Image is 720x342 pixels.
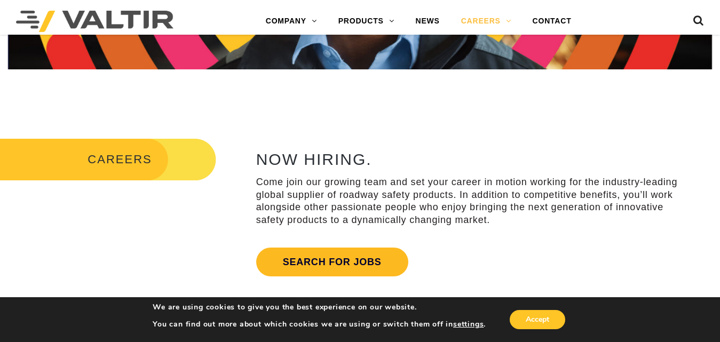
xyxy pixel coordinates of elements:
p: Come join our growing team and set your career in motion working for the industry-leading global ... [256,176,691,226]
a: CAREERS [450,11,522,32]
a: COMPANY [255,11,328,32]
a: CONTACT [522,11,582,32]
button: Accept [510,310,565,329]
img: Valtir [16,11,173,32]
h2: NOW HIRING. [256,150,691,168]
p: You can find out more about which cookies we are using or switch them off in . [153,320,486,329]
a: PRODUCTS [328,11,405,32]
button: settings [453,320,484,329]
a: Search for jobs [256,248,408,276]
a: NEWS [405,11,450,32]
p: We are using cookies to give you the best experience on our website. [153,303,486,312]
